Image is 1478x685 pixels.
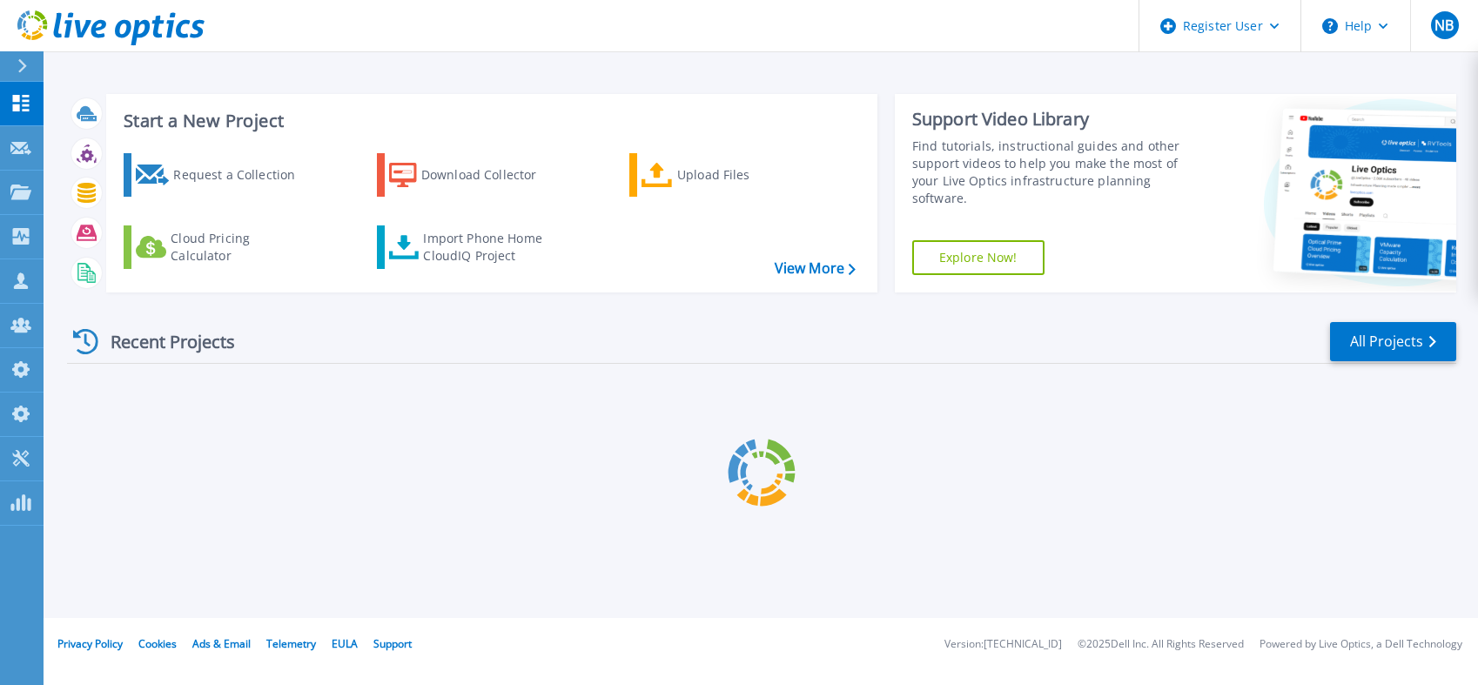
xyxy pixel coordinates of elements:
[912,108,1196,131] div: Support Video Library
[1078,639,1244,650] li: © 2025 Dell Inc. All Rights Reserved
[57,636,123,651] a: Privacy Policy
[124,111,855,131] h3: Start a New Project
[423,230,559,265] div: Import Phone Home CloudIQ Project
[373,636,412,651] a: Support
[421,158,561,192] div: Download Collector
[677,158,816,192] div: Upload Files
[912,138,1196,207] div: Find tutorials, instructional guides and other support videos to help you make the most of your L...
[1330,322,1456,361] a: All Projects
[1434,18,1454,32] span: NB
[944,639,1062,650] li: Version: [TECHNICAL_ID]
[775,260,856,277] a: View More
[1260,639,1462,650] li: Powered by Live Optics, a Dell Technology
[377,153,571,197] a: Download Collector
[124,153,318,197] a: Request a Collection
[912,240,1045,275] a: Explore Now!
[171,230,310,265] div: Cloud Pricing Calculator
[138,636,177,651] a: Cookies
[124,225,318,269] a: Cloud Pricing Calculator
[173,158,312,192] div: Request a Collection
[332,636,358,651] a: EULA
[629,153,823,197] a: Upload Files
[192,636,251,651] a: Ads & Email
[67,320,259,363] div: Recent Projects
[266,636,316,651] a: Telemetry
